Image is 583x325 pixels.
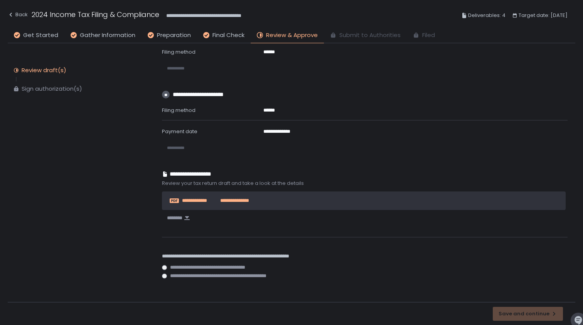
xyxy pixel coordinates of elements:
span: Review your tax return draft and take a look at the details [162,180,568,187]
button: Back [8,9,28,22]
div: Back [8,10,28,19]
span: Deliverables: 4 [468,11,505,20]
h1: 2024 Income Tax Filing & Compliance [32,9,159,20]
span: Gather Information [80,31,135,40]
span: Filed [422,31,435,40]
span: Target date: [DATE] [519,11,568,20]
span: Payment date [162,128,197,135]
span: Submit to Authorities [339,31,401,40]
span: Final Check [212,31,244,40]
span: Filing method [162,48,195,56]
span: Filing method [162,107,195,114]
span: Get Started [23,31,58,40]
span: Review & Approve [266,31,318,40]
div: Review draft(s) [22,66,66,74]
span: Preparation [157,31,191,40]
div: Sign authorization(s) [22,85,82,93]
